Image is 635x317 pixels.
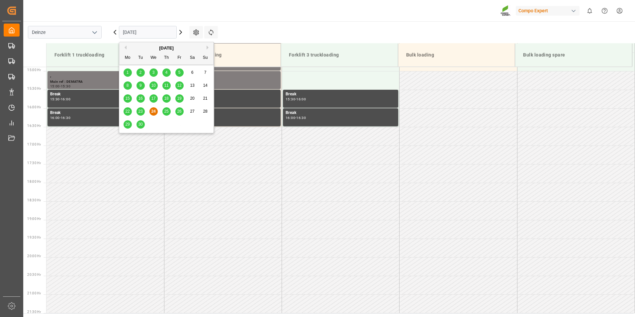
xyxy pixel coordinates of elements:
[27,143,41,146] span: 17:00 Hr
[190,96,194,101] span: 20
[50,91,160,98] div: Break
[61,116,70,119] div: 16:30
[149,94,158,103] div: Choose Wednesday, September 17th, 2025
[520,49,627,61] div: Bulk loading spare
[175,81,184,90] div: Choose Friday, September 12th, 2025
[177,96,181,101] span: 19
[125,109,130,114] span: 22
[162,68,171,77] div: Choose Thursday, September 4th, 2025
[516,6,580,16] div: Compo Expert
[50,79,160,85] div: Main ref : DEMATRA
[136,94,145,103] div: Choose Tuesday, September 16th, 2025
[60,116,61,119] div: -
[162,81,171,90] div: Choose Thursday, September 11th, 2025
[124,120,132,129] div: Choose Monday, September 29th, 2025
[190,83,194,88] span: 13
[89,27,99,38] button: open menu
[149,81,158,90] div: Choose Wednesday, September 10th, 2025
[27,291,41,295] span: 21:00 Hr
[582,3,597,18] button: show 0 new notifications
[138,96,142,101] span: 16
[286,110,396,116] div: Break
[177,83,181,88] span: 12
[27,273,41,276] span: 20:30 Hr
[201,94,210,103] div: Choose Sunday, September 21st, 2025
[286,49,393,61] div: Forklift 3 truckloading
[178,70,181,75] span: 5
[175,107,184,116] div: Choose Friday, September 26th, 2025
[201,54,210,62] div: Su
[28,26,102,39] input: Type to search/select
[27,254,41,258] span: 20:00 Hr
[124,94,132,103] div: Choose Monday, September 15th, 2025
[27,105,41,109] span: 16:00 Hr
[124,107,132,116] div: Choose Monday, September 22nd, 2025
[27,217,41,221] span: 19:00 Hr
[27,180,41,183] span: 18:00 Hr
[168,110,278,116] div: Break
[139,83,142,88] span: 9
[125,122,130,127] span: 29
[151,109,155,114] span: 24
[188,94,197,103] div: Choose Saturday, September 20th, 2025
[516,4,582,17] button: Compo Expert
[127,70,129,75] span: 1
[203,109,207,114] span: 28
[149,54,158,62] div: We
[152,70,155,75] span: 3
[175,54,184,62] div: Fr
[201,107,210,116] div: Choose Sunday, September 28th, 2025
[203,83,207,88] span: 14
[177,109,181,114] span: 26
[136,68,145,77] div: Choose Tuesday, September 2nd, 2025
[203,96,207,101] span: 21
[188,68,197,77] div: Choose Saturday, September 6th, 2025
[27,68,41,72] span: 15:00 Hr
[61,85,70,88] div: 15:30
[136,107,145,116] div: Choose Tuesday, September 23rd, 2025
[125,96,130,101] span: 15
[188,107,197,116] div: Choose Saturday, September 27th, 2025
[27,161,41,165] span: 17:30 Hr
[123,46,127,50] button: Previous Month
[168,72,278,79] div: ,
[27,310,41,314] span: 21:30 Hr
[296,98,306,101] div: 16:00
[50,110,160,116] div: Break
[168,79,278,85] div: Main ref :
[404,49,510,61] div: Bulk loading
[207,46,211,50] button: Next Month
[151,96,155,101] span: 17
[162,54,171,62] div: Th
[136,81,145,90] div: Choose Tuesday, September 9th, 2025
[127,83,129,88] span: 8
[164,83,168,88] span: 11
[165,70,168,75] span: 4
[295,116,296,119] div: -
[201,68,210,77] div: Choose Sunday, September 7th, 2025
[52,49,158,61] div: Forklift 1 truckloading
[27,87,41,90] span: 15:30 Hr
[149,68,158,77] div: Choose Wednesday, September 3rd, 2025
[190,109,194,114] span: 27
[50,85,60,88] div: 15:00
[169,49,275,61] div: Forklift 2 truckloading
[138,109,142,114] span: 23
[188,81,197,90] div: Choose Saturday, September 13th, 2025
[188,54,197,62] div: Sa
[139,70,142,75] span: 2
[27,198,41,202] span: 18:30 Hr
[286,116,295,119] div: 16:00
[27,124,41,128] span: 16:30 Hr
[124,54,132,62] div: Mo
[191,70,194,75] span: 6
[286,91,396,98] div: Break
[138,122,142,127] span: 30
[201,81,210,90] div: Choose Sunday, September 14th, 2025
[162,94,171,103] div: Choose Thursday, September 18th, 2025
[124,81,132,90] div: Choose Monday, September 8th, 2025
[149,107,158,116] div: Choose Wednesday, September 24th, 2025
[60,85,61,88] div: -
[119,26,177,39] input: DD.MM.YYYY
[124,68,132,77] div: Choose Monday, September 1st, 2025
